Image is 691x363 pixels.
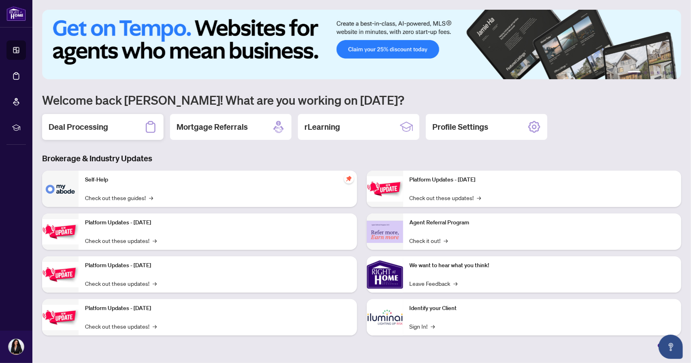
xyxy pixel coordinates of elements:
p: Platform Updates - [DATE] [85,218,351,227]
p: Platform Updates - [DATE] [85,261,351,270]
h2: Profile Settings [432,121,488,133]
h2: Deal Processing [49,121,108,133]
h2: Mortgage Referrals [176,121,248,133]
img: Self-Help [42,171,79,207]
button: 1 [628,71,641,74]
img: Slide 0 [42,10,681,79]
h3: Brokerage & Industry Updates [42,153,681,164]
img: Agent Referral Program [367,221,403,243]
h1: Welcome back [PERSON_NAME]! What are you working on [DATE]? [42,92,681,108]
a: Check out these updates!→ [85,279,157,288]
a: Check out these guides!→ [85,193,153,202]
img: Platform Updates - July 21, 2025 [42,262,79,287]
p: Platform Updates - [DATE] [410,175,675,184]
a: Check it out!→ [410,236,448,245]
p: Self-Help [85,175,351,184]
span: → [477,193,481,202]
a: Leave Feedback→ [410,279,458,288]
span: → [153,236,157,245]
span: → [153,322,157,331]
img: Platform Updates - September 16, 2025 [42,219,79,245]
button: 6 [670,71,673,74]
button: 4 [657,71,660,74]
button: 5 [663,71,667,74]
span: → [431,322,435,331]
a: Check out these updates!→ [410,193,481,202]
img: Identify your Client [367,299,403,336]
span: → [149,193,153,202]
a: Check out these updates!→ [85,236,157,245]
a: Sign In!→ [410,322,435,331]
img: Platform Updates - July 8, 2025 [42,305,79,330]
p: We want to hear what you think! [410,261,675,270]
img: logo [6,6,26,21]
span: → [454,279,458,288]
img: Platform Updates - June 23, 2025 [367,176,403,202]
img: Profile Icon [9,339,24,355]
p: Platform Updates - [DATE] [85,304,351,313]
a: Check out these updates!→ [85,322,157,331]
button: Open asap [659,335,683,359]
span: → [153,279,157,288]
span: pushpin [344,174,354,184]
p: Agent Referral Program [410,218,675,227]
h2: rLearning [304,121,340,133]
p: Identify your Client [410,304,675,313]
img: We want to hear what you think! [367,256,403,293]
button: 2 [644,71,647,74]
button: 3 [651,71,654,74]
span: → [444,236,448,245]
